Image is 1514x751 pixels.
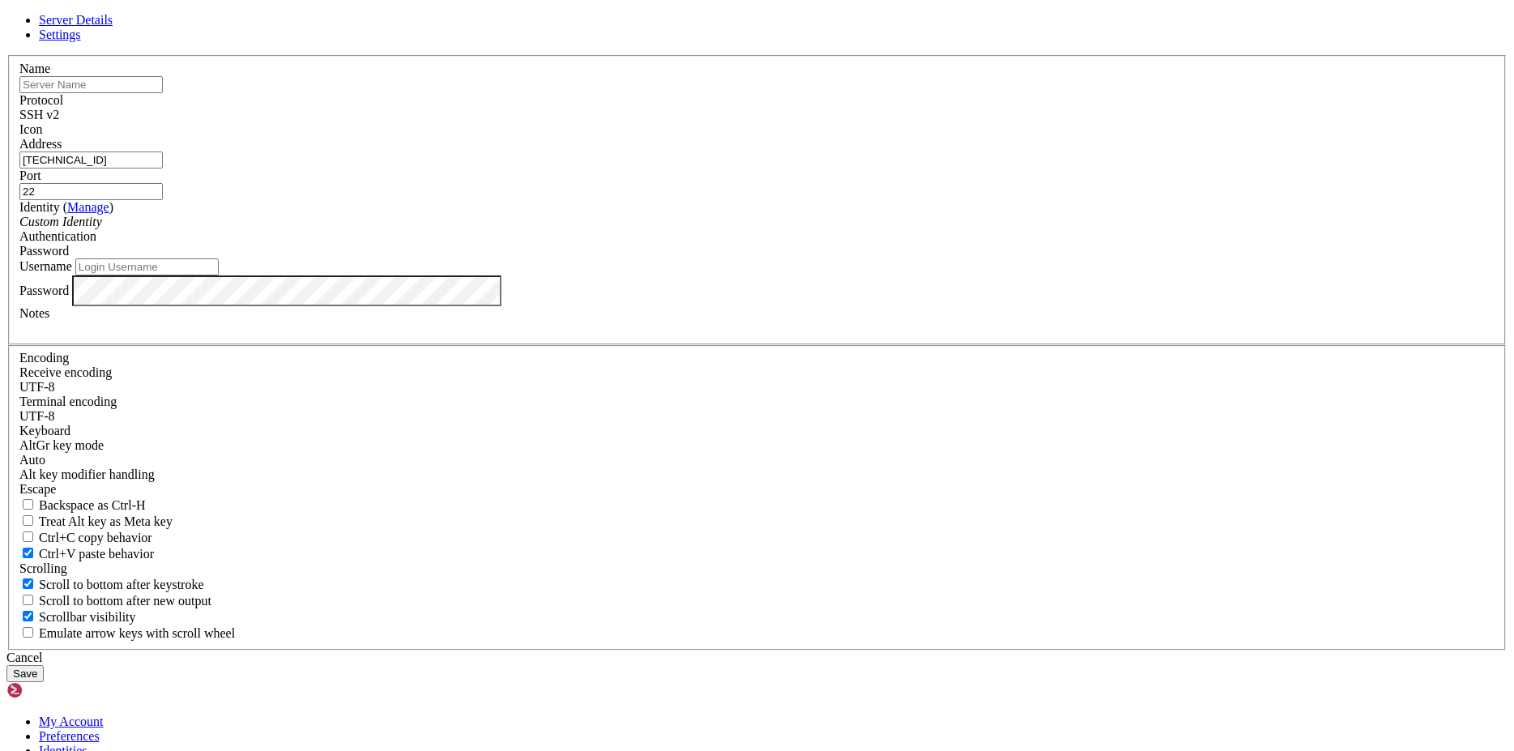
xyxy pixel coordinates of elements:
[39,498,146,512] span: Backspace as Ctrl-H
[19,380,1495,395] div: UTF-8
[19,108,1495,122] div: SSH v2
[19,244,1495,258] div: Password
[6,682,100,698] img: Shellngn
[19,467,155,481] label: Controls how the Alt key is handled. Escape: Send an ESC prefix. 8-Bit: Add 128 to the typed char...
[19,482,56,496] span: Escape
[19,76,163,93] input: Server Name
[23,595,33,605] input: Scroll to bottom after new output
[39,594,211,608] span: Scroll to bottom after new output
[39,514,173,528] span: Treat Alt key as Meta key
[19,93,63,107] label: Protocol
[19,561,67,575] label: Scrolling
[6,651,1508,665] div: Cancel
[39,547,154,561] span: Ctrl+V paste behavior
[19,215,102,228] i: Custom Identity
[19,283,69,297] label: Password
[39,578,204,591] span: Scroll to bottom after keystroke
[39,729,100,743] a: Preferences
[39,610,136,624] span: Scrollbar visibility
[19,137,62,151] label: Address
[23,627,33,638] input: Emulate arrow keys with scroll wheel
[67,200,109,214] a: Manage
[39,715,104,728] a: My Account
[23,515,33,526] input: Treat Alt key as Meta key
[39,626,235,640] span: Emulate arrow keys with scroll wheel
[19,453,1495,467] div: Auto
[19,547,154,561] label: Ctrl+V pastes if true, sends ^V to host if false. Ctrl+Shift+V sends ^V to host if true, pastes i...
[19,594,211,608] label: Scroll to bottom after new output.
[19,395,117,408] label: The default terminal encoding. ISO-2022 enables character map translations (like graphics maps). ...
[19,514,173,528] label: Whether the Alt key acts as a Meta key or as a distinct Alt key.
[19,229,96,243] label: Authentication
[19,453,45,467] span: Auto
[19,409,55,423] span: UTF-8
[19,610,136,624] label: The vertical scrollbar mode.
[19,244,69,258] span: Password
[23,578,33,589] input: Scroll to bottom after keystroke
[19,215,1495,229] div: Custom Identity
[19,183,163,200] input: Port Number
[19,438,104,452] label: Set the expected encoding for data received from the host. If the encodings do not match, visual ...
[23,548,33,558] input: Ctrl+V paste behavior
[19,482,1495,497] div: Escape
[19,351,69,365] label: Encoding
[39,531,152,544] span: Ctrl+C copy behavior
[19,365,112,379] label: Set the expected encoding for data received from the host. If the encodings do not match, visual ...
[19,626,235,640] label: When using the alternative screen buffer, and DECCKM (Application Cursor Keys) is active, mouse w...
[19,151,163,169] input: Host Name or IP
[23,611,33,621] input: Scrollbar visibility
[19,122,42,136] label: Icon
[19,200,113,214] label: Identity
[19,498,146,512] label: If true, the backspace should send BS ('\x08', aka ^H). Otherwise the backspace key should send '...
[19,531,152,544] label: Ctrl-C copies if true, send ^C to host if false. Ctrl-Shift-C sends ^C to host if true, copies if...
[19,108,59,122] span: SSH v2
[19,578,204,591] label: Whether to scroll to the bottom on any keystroke.
[39,28,81,41] a: Settings
[19,259,72,273] label: Username
[19,424,70,437] label: Keyboard
[19,169,41,182] label: Port
[19,62,50,75] label: Name
[6,665,44,682] button: Save
[75,258,219,275] input: Login Username
[63,200,113,214] span: ( )
[19,306,49,320] label: Notes
[39,13,113,27] a: Server Details
[19,409,1495,424] div: UTF-8
[23,499,33,510] input: Backspace as Ctrl-H
[19,380,55,394] span: UTF-8
[23,531,33,542] input: Ctrl+C copy behavior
